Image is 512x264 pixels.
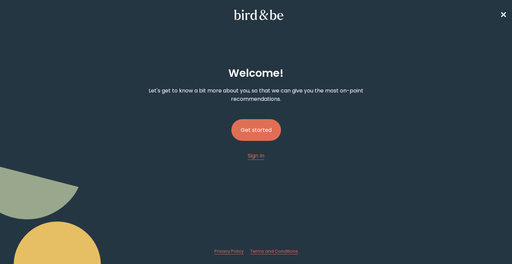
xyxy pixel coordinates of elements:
[500,9,507,20] span: ✕
[231,108,281,152] a: Get started
[250,248,298,254] a: Terms and Conditions
[248,152,264,160] span: Sign In
[479,233,505,257] iframe: Gorgias live chat messenger
[228,65,284,81] h2: Welcome !
[248,152,264,160] a: Sign In
[231,119,281,141] button: Get started
[500,9,507,21] a: ✕
[214,248,244,254] a: Privacy Policy
[133,86,379,103] p: Let's get to know a bit more about you, so that we can give you the most on-point recommendations.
